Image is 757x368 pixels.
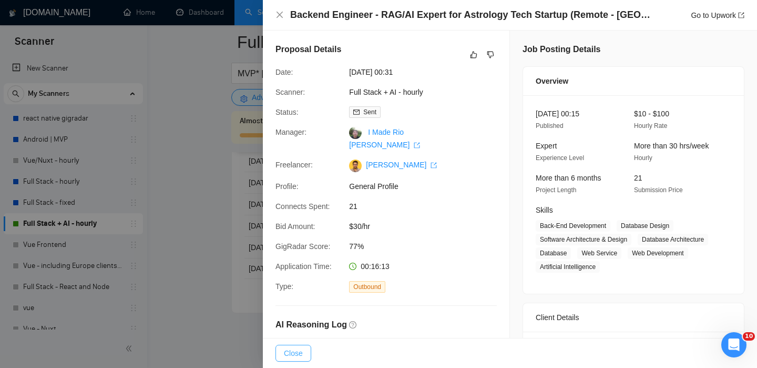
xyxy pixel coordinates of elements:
span: Web Development [628,247,688,259]
span: [DATE] 00:15 [536,110,579,118]
span: question-circle [349,321,356,329]
span: mail [353,109,360,115]
span: export [431,162,437,168]
span: Published [536,122,564,130]
span: Web Service [577,247,621,259]
span: clock-circle [349,263,356,270]
span: General Profile [349,181,507,192]
span: export [414,142,420,148]
span: Scanner: [275,88,305,96]
span: Full Stack + AI - hourly [349,86,507,98]
span: Freelancer: [275,161,313,169]
span: Type: [275,282,293,291]
span: Bid Amount: [275,222,315,231]
span: Profile: [275,182,299,191]
span: 21 [634,174,642,182]
button: like [467,48,480,61]
span: Software Architecture & Design [536,234,631,245]
span: Date: [275,68,293,76]
button: dislike [484,48,497,61]
span: close [275,11,284,19]
span: More than 6 months [536,174,601,182]
span: More than 30 hrs/week [634,142,709,150]
button: Close [275,345,311,362]
span: dislike [487,51,494,59]
button: Close [275,11,284,19]
span: $30/hr [349,221,507,232]
a: Go to Upworkexport [691,11,744,19]
span: Back-End Development [536,220,610,232]
span: Database [536,247,571,259]
img: c1nXP9FlooVbUyOooAr7U0Zk7hAPzuG0XrW_EEPs5nf7FZrsXLcizSy5CcFGi72eO8 [349,160,362,172]
span: Manager: [275,128,306,136]
span: Close [284,347,303,359]
span: 21 [349,201,507,212]
span: [DATE] 00:31 [349,66,507,78]
span: Expert [536,142,557,150]
h4: Backend Engineer - RAG/AI Expert for Astrology Tech Startup (Remote - [GEOGRAPHIC_DATA]/[GEOGRAPH... [290,8,653,22]
span: Overview [536,75,568,87]
span: Hourly [634,154,652,162]
span: Sent [363,108,376,116]
span: Project Length [536,186,576,194]
span: GigRadar Score: [275,242,330,251]
span: 00:16:13 [361,262,390,271]
span: Status: [275,108,299,116]
h5: Proposal Details [275,43,341,56]
h5: Job Posting Details [523,43,600,56]
span: like [470,51,477,59]
span: Database Architecture [638,234,708,245]
span: 10 [743,332,755,341]
a: I Made Rio [PERSON_NAME] export [349,128,420,149]
span: Skills [536,206,553,214]
span: $10 - $100 [634,110,669,118]
h5: AI Reasoning Log [275,319,347,331]
div: Client Details [536,303,731,332]
span: Application Time: [275,262,332,271]
span: Outbound [349,281,385,293]
span: Submission Price [634,186,683,194]
span: Connects Spent: [275,202,330,211]
span: Artificial Intelligence [536,261,600,273]
span: Hourly Rate [634,122,667,130]
span: export [738,12,744,18]
span: 77% [349,241,507,252]
iframe: Intercom live chat [721,332,746,357]
span: Experience Level [536,154,584,162]
span: Database Design [617,220,673,232]
a: [PERSON_NAME] export [366,161,437,169]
